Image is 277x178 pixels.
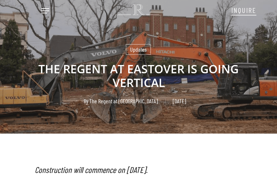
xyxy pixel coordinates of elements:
a: Navigation Menu [41,7,49,14]
a: The Regent at [GEOGRAPHIC_DATA] [89,97,158,104]
a: Updates [126,44,151,55]
a: INQUIRE [231,2,256,17]
em: Construction will commence on [DATE]. [35,165,147,175]
span: By [84,99,88,104]
h1: THE REGENT AT EASTOVER IS GOING VERTICAL [17,55,260,97]
span: [DATE] [165,99,193,104]
span: INQUIRE [231,6,256,14]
